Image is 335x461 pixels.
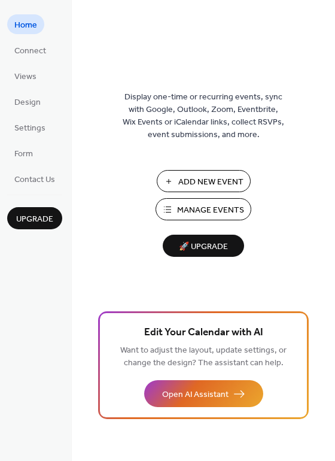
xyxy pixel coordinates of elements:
[157,170,251,192] button: Add New Event
[7,207,62,229] button: Upgrade
[7,143,40,163] a: Form
[177,204,244,217] span: Manage Events
[120,342,287,371] span: Want to adjust the layout, update settings, or change the design? The assistant can help.
[14,148,33,160] span: Form
[14,174,55,186] span: Contact Us
[14,19,37,32] span: Home
[7,66,44,86] a: Views
[144,324,263,341] span: Edit Your Calendar with AI
[7,117,53,137] a: Settings
[7,14,44,34] a: Home
[163,235,244,257] button: 🚀 Upgrade
[178,176,243,189] span: Add New Event
[7,40,53,60] a: Connect
[14,71,36,83] span: Views
[144,380,263,407] button: Open AI Assistant
[7,169,62,189] a: Contact Us
[170,239,237,255] span: 🚀 Upgrade
[7,92,48,111] a: Design
[162,389,229,401] span: Open AI Assistant
[123,91,284,141] span: Display one-time or recurring events, sync with Google, Outlook, Zoom, Eventbrite, Wix Events or ...
[16,213,53,226] span: Upgrade
[14,122,45,135] span: Settings
[14,45,46,57] span: Connect
[14,96,41,109] span: Design
[156,198,251,220] button: Manage Events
